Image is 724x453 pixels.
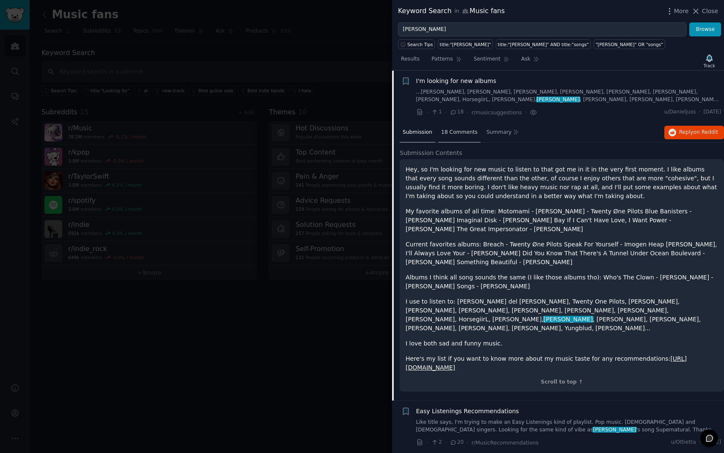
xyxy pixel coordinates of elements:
[521,55,531,63] span: Ask
[398,22,686,37] input: Try a keyword related to your business
[406,355,687,371] a: [URL][DOMAIN_NAME]
[486,129,511,136] span: Summary
[474,55,500,63] span: Sentiment
[403,129,432,136] span: Submission
[543,316,594,323] span: [PERSON_NAME]
[450,439,464,446] span: 20
[467,108,468,117] span: ·
[704,63,715,69] div: Track
[426,108,428,117] span: ·
[398,39,435,49] button: Search Tips
[428,52,464,70] a: Patterns
[450,108,464,116] span: 18
[671,439,696,446] span: u/Ottietta
[431,55,453,63] span: Patterns
[704,108,721,116] span: [DATE]
[454,8,459,15] span: in
[679,129,718,136] span: Reply
[674,7,689,16] span: More
[525,108,527,117] span: ·
[440,41,491,47] div: title:"[PERSON_NAME]"
[689,22,721,37] button: Browse
[431,108,442,116] span: 1
[518,52,542,70] a: Ask
[702,7,718,16] span: Close
[401,55,420,63] span: Results
[664,108,696,116] span: u/Danieljuss
[398,52,423,70] a: Results
[406,354,718,372] p: Here's my list if you want to know more about my music taste for any recommendations:
[594,39,665,49] a: "[PERSON_NAME]" OR "songs"
[472,110,522,116] span: r/musicsuggestions
[416,77,497,86] a: I'm looking for new albums
[406,273,718,291] p: Albums I think all song sounds the same (I like those albums tho): Who's The Clown - [PERSON_NAME...
[406,378,718,386] div: Scroll to top ↑
[596,41,663,47] div: "[PERSON_NAME]" OR "songs"
[445,438,447,447] span: ·
[467,438,468,447] span: ·
[471,52,512,70] a: Sentiment
[701,52,718,70] button: Track
[438,39,493,49] a: title:"[PERSON_NAME]"
[398,6,505,17] div: Keyword Search Music fans
[445,108,447,117] span: ·
[406,207,718,234] p: My favorite albums of all time: Motomami - [PERSON_NAME] - Twenty Øne Pilots Blue Banisters - [PE...
[699,439,701,446] span: ·
[406,297,718,333] p: I use to listen to: [PERSON_NAME] del [PERSON_NAME], Twenty One Pilots, [PERSON_NAME], [PERSON_NA...
[441,129,478,136] span: 18 Comments
[416,407,519,416] a: Easy Listenings Recommendations
[536,97,580,102] span: [PERSON_NAME]
[699,108,701,116] span: ·
[665,7,689,16] button: More
[496,39,591,49] a: title:"[PERSON_NAME]" AND title:"songs"
[400,149,462,157] span: Submission Contents
[498,41,589,47] div: title:"[PERSON_NAME]" AND title:"songs"
[694,129,718,135] span: on Reddit
[472,440,539,446] span: r/MusicRecommendations
[406,165,718,201] p: Hey, so I'm looking for new music to listen to that got me in it in the very first moment. I like...
[407,41,433,47] span: Search Tips
[431,439,442,446] span: 2
[406,339,718,348] p: I love both sad and funny music.
[416,88,721,103] a: ...[PERSON_NAME], [PERSON_NAME], [PERSON_NAME], [PERSON_NAME], [PERSON_NAME], [PERSON_NAME], [PER...
[406,240,718,267] p: Current favorites albums: Breach - Twenty Øne Pilots Speak For Yourself - Imogen Heap [PERSON_NAM...
[426,438,428,447] span: ·
[592,427,637,433] span: [PERSON_NAME]
[691,7,718,16] button: Close
[416,419,721,434] a: Like title says, I'm trying to make an Easy Listenings kind of playlist. Pop music. [DEMOGRAPHIC_...
[664,126,724,139] button: Replyon Reddit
